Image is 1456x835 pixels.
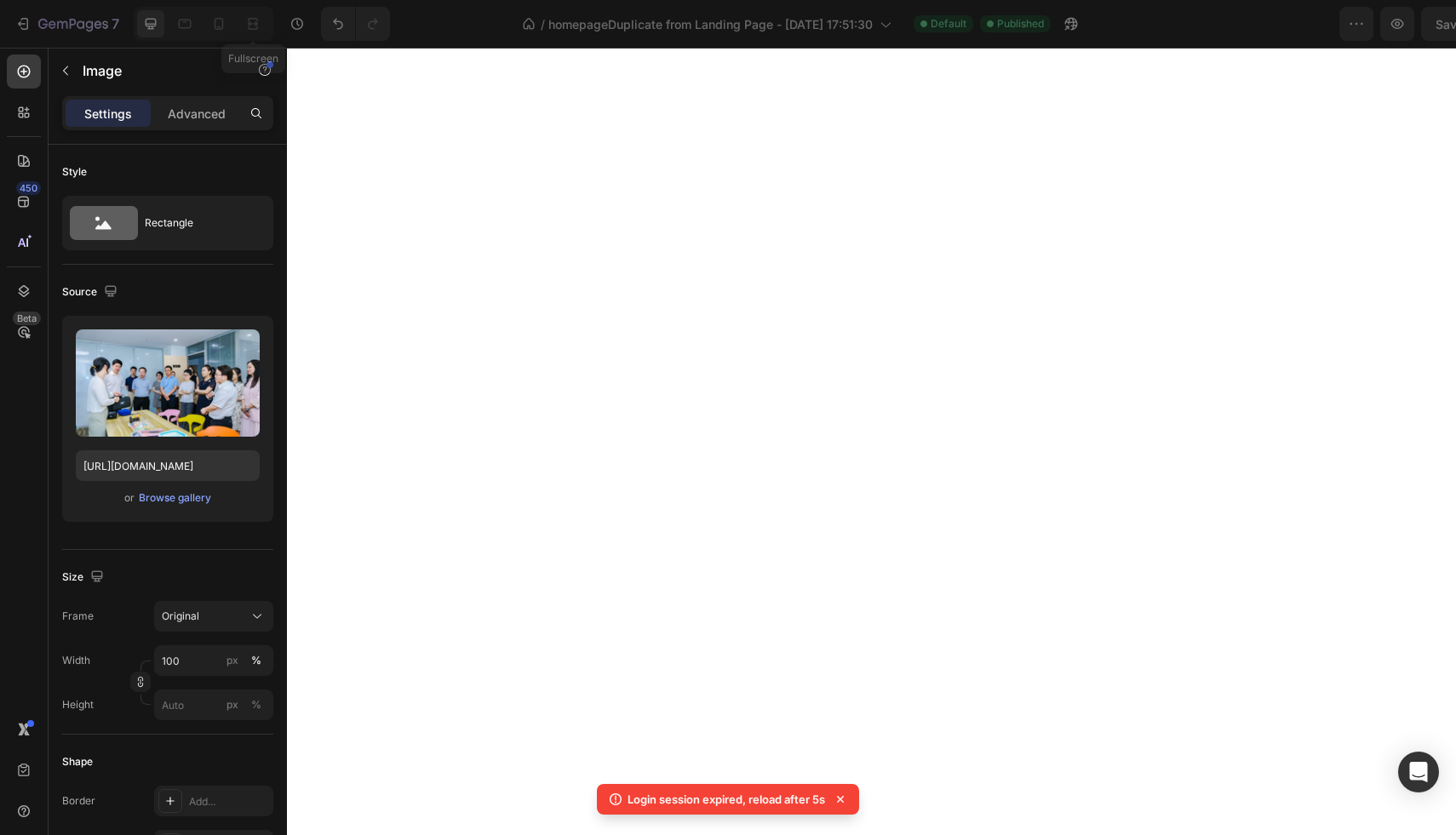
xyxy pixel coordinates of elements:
[321,7,390,41] div: Undo/Redo
[1398,752,1439,792] div: Open Intercom Messenger
[287,48,1456,835] iframe: Design area
[1357,15,1400,33] div: Publish
[62,754,93,769] div: Shape
[246,695,267,715] button: px
[124,488,135,508] span: or
[226,697,238,712] div: px
[7,7,127,41] button: 7
[628,791,825,808] p: Login session expired, reload after 5s
[13,312,41,325] div: Beta
[251,653,261,668] div: %
[83,60,227,81] p: Image
[189,794,269,809] div: Add...
[162,609,199,624] span: Original
[548,15,873,33] span: homepageDuplicate from Landing Page - [DATE] 17:51:30
[76,329,260,437] img: preview-image
[62,653,90,668] label: Width
[139,490,211,506] div: Browse gallery
[62,697,94,712] label: Height
[62,281,121,304] div: Source
[168,105,226,123] p: Advanced
[222,695,243,715] button: %
[154,645,273,676] input: px%
[251,697,261,712] div: %
[154,689,273,720] input: px%
[541,15,545,33] span: /
[112,14,119,34] p: 7
[1280,7,1336,41] button: Save
[76,450,260,481] input: https://example.com/image.jpg
[138,489,212,506] button: Browse gallery
[1294,17,1322,31] span: Save
[62,566,107,589] div: Size
[154,601,273,632] button: Original
[62,609,94,624] label: Frame
[84,105,132,123] p: Settings
[222,650,243,671] button: %
[1343,7,1414,41] button: Publish
[62,164,87,180] div: Style
[246,650,267,671] button: px
[16,181,41,195] div: 450
[62,793,95,809] div: Border
[931,16,966,31] span: Default
[145,203,249,243] div: Rectangle
[226,653,238,668] div: px
[997,16,1044,31] span: Published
